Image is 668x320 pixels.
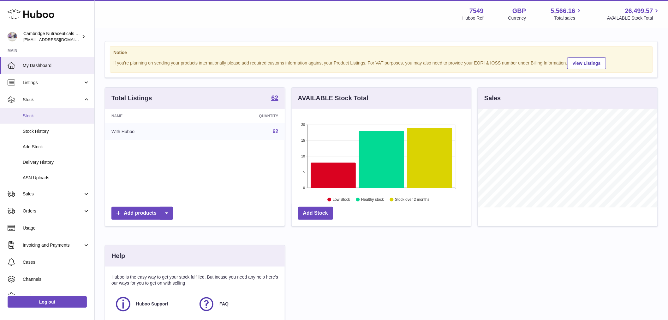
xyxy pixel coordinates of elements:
[298,207,333,220] a: Add Stock
[23,225,90,231] span: Usage
[23,159,90,165] span: Delivery History
[567,57,606,69] a: View Listings
[273,129,278,134] a: 62
[113,50,649,56] strong: Notice
[200,109,285,123] th: Quantity
[607,7,660,21] a: 26,499.57 AVAILABLE Stock Total
[113,56,649,69] div: If you're planning on sending your products internationally please add required customs informati...
[469,7,484,15] strong: 7549
[111,94,152,102] h3: Total Listings
[23,175,90,181] span: ASN Uploads
[395,198,429,202] text: Stock over 2 months
[298,94,368,102] h3: AVAILABLE Stock Total
[303,170,305,174] text: 5
[219,301,229,307] span: FAQ
[554,15,582,21] span: Total sales
[625,7,653,15] span: 26,499.57
[462,15,484,21] div: Huboo Ref
[111,207,173,220] a: Add products
[23,37,93,42] span: [EMAIL_ADDRESS][DOMAIN_NAME]
[333,198,350,202] text: Low Stock
[23,128,90,134] span: Stock History
[484,94,501,102] h3: Sales
[198,296,275,313] a: FAQ
[23,259,90,265] span: Cases
[23,276,90,282] span: Channels
[551,7,583,21] a: 5,566.16 Total sales
[115,296,192,313] a: Huboo Support
[136,301,168,307] span: Huboo Support
[8,296,87,308] a: Log out
[111,252,125,260] h3: Help
[607,15,660,21] span: AVAILABLE Stock Total
[23,293,90,299] span: Settings
[303,186,305,190] text: 0
[512,7,526,15] strong: GBP
[105,123,200,140] td: With Huboo
[361,198,384,202] text: Healthy stock
[23,113,90,119] span: Stock
[271,95,278,102] a: 62
[111,274,278,286] p: Huboo is the easy way to get your stock fulfilled. But incase you need any help here's our ways f...
[301,154,305,158] text: 10
[301,138,305,142] text: 15
[23,63,90,69] span: My Dashboard
[23,31,80,43] div: Cambridge Nutraceuticals Ltd
[301,123,305,126] text: 20
[8,32,17,41] img: qvc@camnutra.com
[551,7,576,15] span: 5,566.16
[508,15,526,21] div: Currency
[23,242,83,248] span: Invoicing and Payments
[23,97,83,103] span: Stock
[23,208,83,214] span: Orders
[271,95,278,101] strong: 62
[23,144,90,150] span: Add Stock
[23,80,83,86] span: Listings
[23,191,83,197] span: Sales
[105,109,200,123] th: Name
